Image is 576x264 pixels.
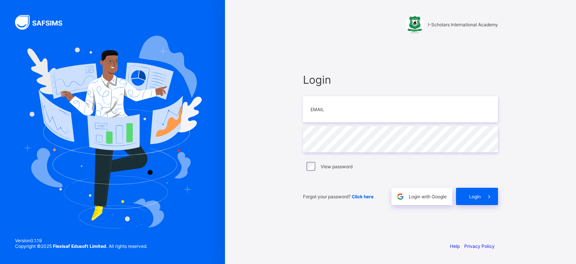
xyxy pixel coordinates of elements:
a: Help [450,243,460,249]
a: Privacy Policy [464,243,495,249]
span: Login with Google [409,194,447,199]
label: View password [321,164,352,169]
img: Hero Image [23,36,202,228]
span: Copyright © 2025 All rights reserved. [15,243,147,249]
a: Click here [352,194,373,199]
span: Login [469,194,481,199]
span: Forgot your password? [303,194,373,199]
span: I-Scholars International Academy [428,22,498,27]
span: Version 0.1.19 [15,238,147,243]
img: SAFSIMS Logo [15,15,71,30]
span: Login [303,73,498,86]
strong: Flexisaf Edusoft Limited. [53,243,108,249]
img: google.396cfc9801f0270233282035f929180a.svg [396,192,405,201]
